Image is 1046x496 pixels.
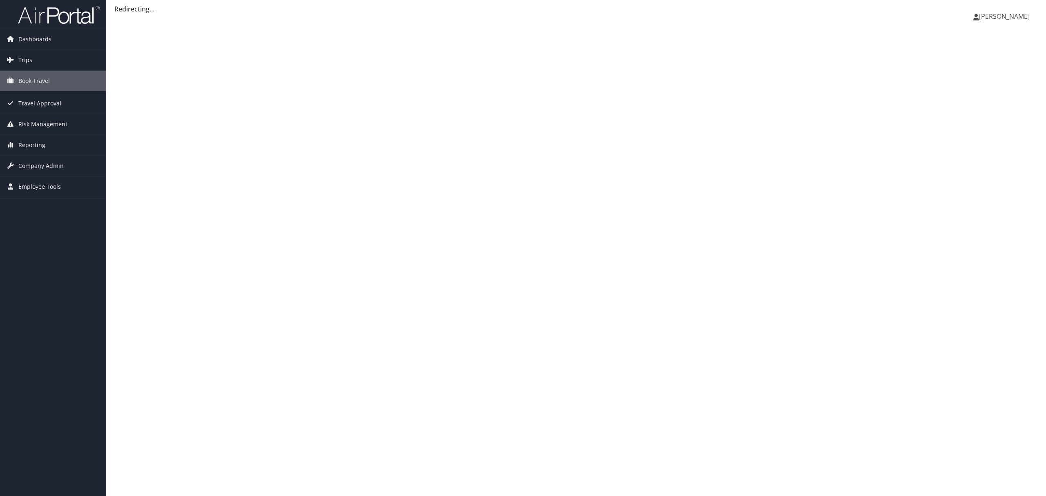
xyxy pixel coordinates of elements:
span: Risk Management [18,114,67,134]
span: Trips [18,50,32,70]
a: [PERSON_NAME] [973,4,1038,29]
span: Travel Approval [18,93,61,114]
span: Dashboards [18,29,51,49]
span: Company Admin [18,156,64,176]
span: Reporting [18,135,45,155]
span: Employee Tools [18,177,61,197]
img: airportal-logo.png [18,5,100,25]
div: Redirecting... [114,4,1038,14]
span: [PERSON_NAME] [979,12,1030,21]
span: Book Travel [18,71,50,91]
